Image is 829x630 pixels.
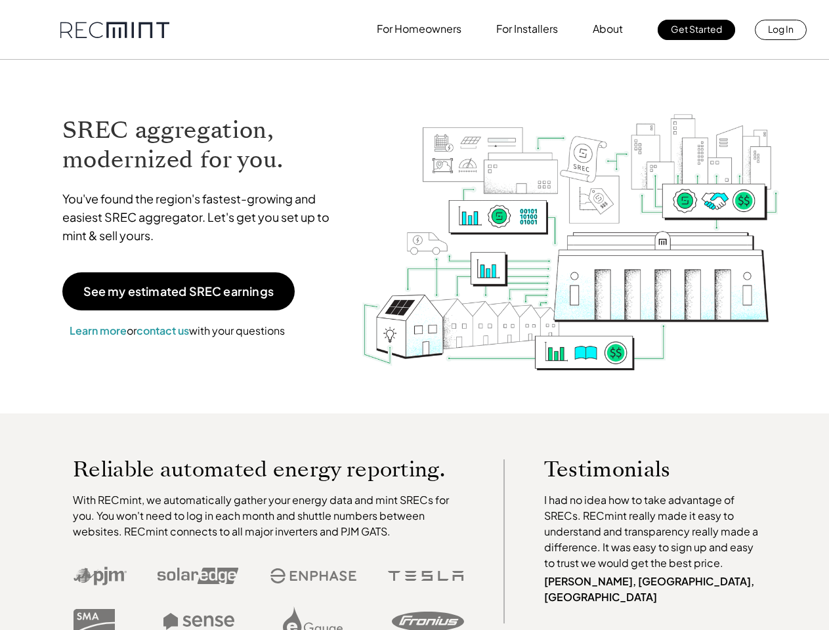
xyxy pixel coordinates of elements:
[137,324,189,337] a: contact us
[73,459,464,479] p: Reliable automated energy reporting.
[544,574,765,605] p: [PERSON_NAME], [GEOGRAPHIC_DATA], [GEOGRAPHIC_DATA]
[62,115,342,175] h1: SREC aggregation, modernized for you.
[70,324,127,337] a: Learn more
[658,20,735,40] a: Get Started
[62,322,292,339] p: or with your questions
[83,285,274,297] p: See my estimated SREC earnings
[544,492,765,571] p: I had no idea how to take advantage of SRECs. RECmint really made it easy to understand and trans...
[768,20,794,38] p: Log In
[496,20,558,38] p: For Installers
[73,492,464,539] p: With RECmint, we automatically gather your energy data and mint SRECs for you. You won't need to ...
[671,20,722,38] p: Get Started
[593,20,623,38] p: About
[361,79,780,374] img: RECmint value cycle
[62,190,342,245] p: You've found the region's fastest-growing and easiest SREC aggregator. Let's get you set up to mi...
[62,272,295,310] a: See my estimated SREC earnings
[544,459,740,479] p: Testimonials
[755,20,807,40] a: Log In
[377,20,461,38] p: For Homeowners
